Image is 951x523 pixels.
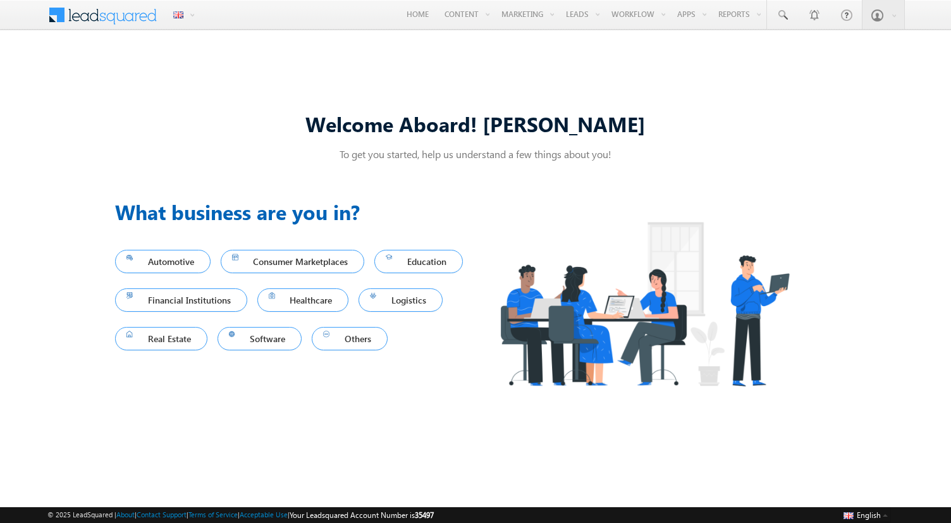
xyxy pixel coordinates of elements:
[47,509,434,521] span: © 2025 LeadSquared | | | | |
[240,510,288,519] a: Acceptable Use
[323,330,376,347] span: Others
[126,253,199,270] span: Automotive
[126,292,236,309] span: Financial Institutions
[232,253,353,270] span: Consumer Marketplaces
[269,292,338,309] span: Healthcare
[188,510,238,519] a: Terms of Service
[475,197,813,411] img: Industry.png
[115,147,836,161] p: To get you started, help us understand a few things about you!
[115,110,836,137] div: Welcome Aboard! [PERSON_NAME]
[857,510,881,520] span: English
[290,510,434,520] span: Your Leadsquared Account Number is
[840,507,891,522] button: English
[415,510,434,520] span: 35497
[115,197,475,227] h3: What business are you in?
[137,510,187,519] a: Contact Support
[386,253,451,270] span: Education
[370,292,431,309] span: Logistics
[126,330,196,347] span: Real Estate
[229,330,291,347] span: Software
[116,510,135,519] a: About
